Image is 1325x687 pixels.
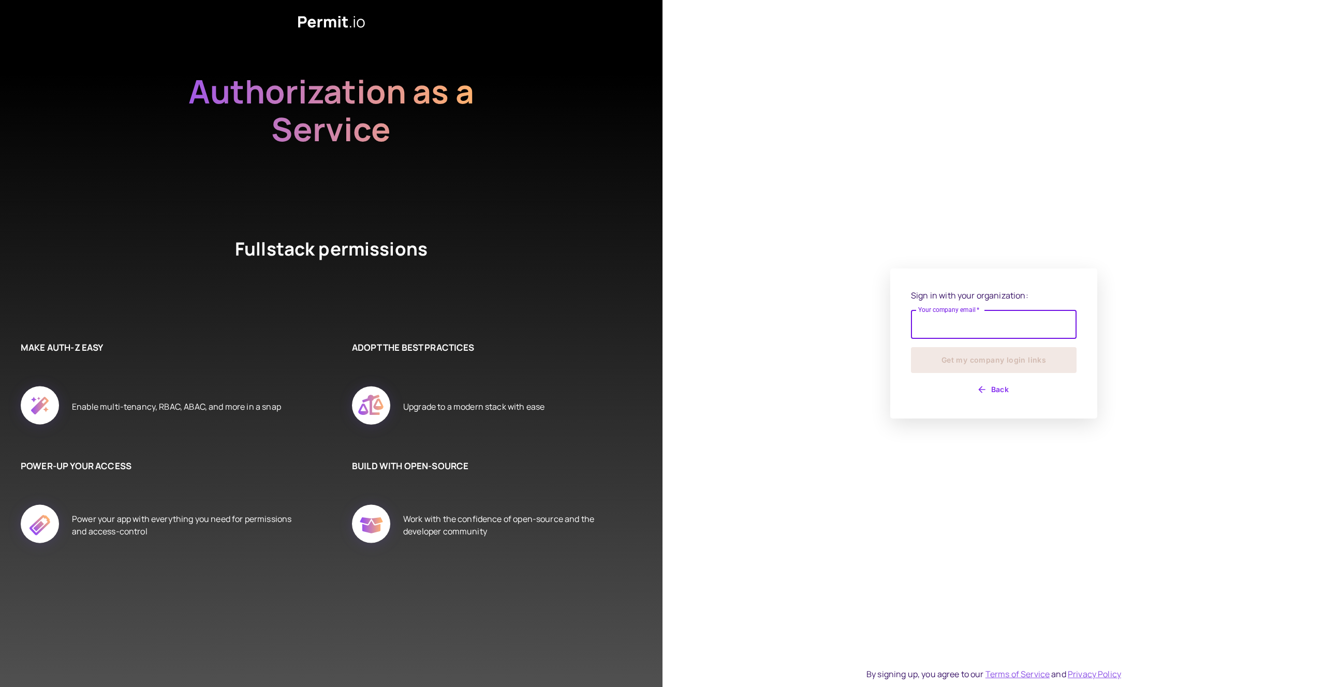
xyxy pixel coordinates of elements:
h6: ADOPT THE BEST PRACTICES [352,341,631,354]
h4: Fullstack permissions [197,236,466,300]
div: Upgrade to a modern stack with ease [403,375,544,439]
button: Get my company login links [911,347,1077,373]
h6: BUILD WITH OPEN-SOURCE [352,459,631,473]
p: Sign in with your organization: [911,289,1077,302]
button: Back [911,381,1077,398]
h6: MAKE AUTH-Z EASY [21,341,300,354]
a: Privacy Policy [1068,668,1121,680]
a: Terms of Service [985,668,1050,680]
div: Work with the confidence of open-source and the developer community [403,493,631,557]
label: Your company email [918,305,980,314]
h6: POWER-UP YOUR ACCESS [21,459,300,473]
div: By signing up, you agree to our and [866,668,1121,680]
div: Enable multi-tenancy, RBAC, ABAC, and more in a snap [72,375,281,439]
div: Power your app with everything you need for permissions and access-control [72,493,300,557]
h2: Authorization as a Service [155,72,507,186]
